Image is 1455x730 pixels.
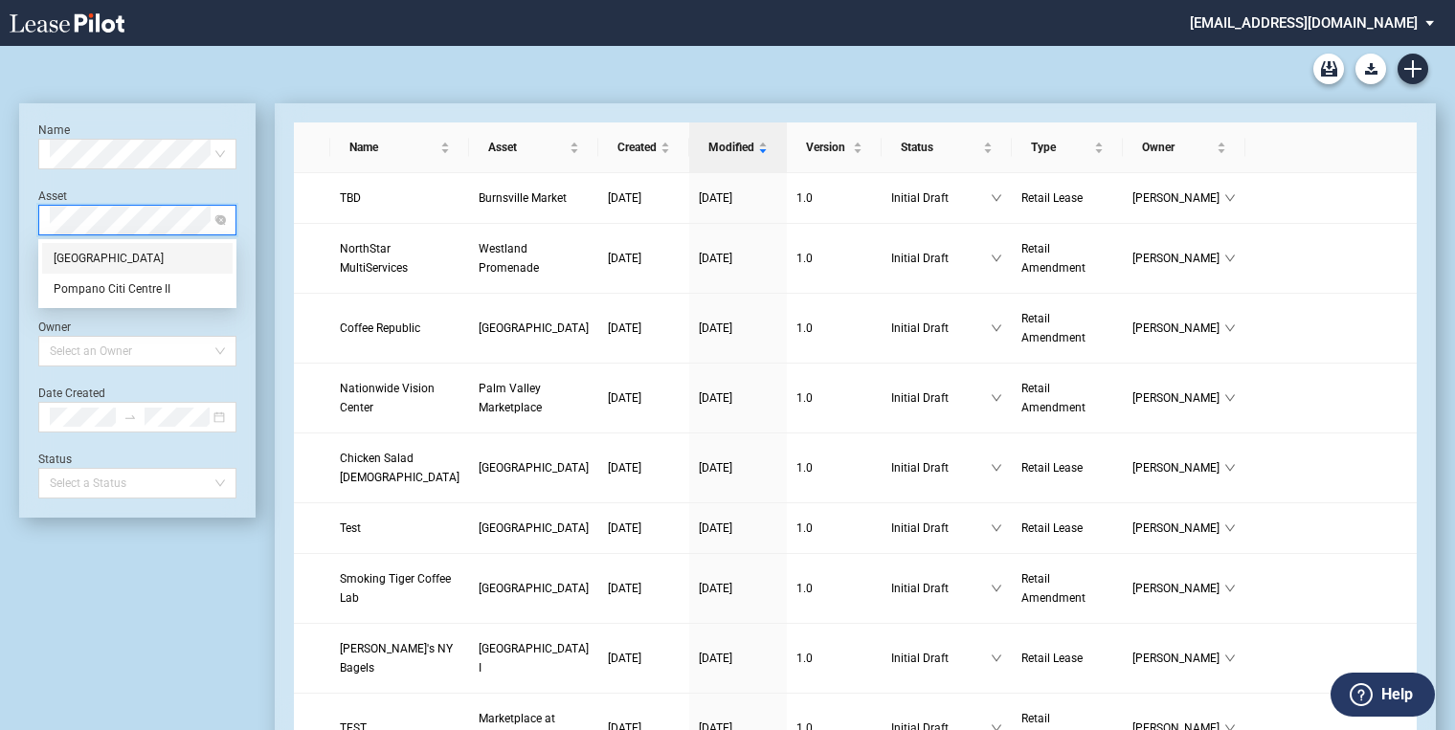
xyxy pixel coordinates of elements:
[699,388,777,408] a: [DATE]
[608,649,680,668] a: [DATE]
[608,652,641,665] span: [DATE]
[699,391,732,405] span: [DATE]
[699,321,732,335] span: [DATE]
[796,458,872,477] a: 1.0
[689,122,787,173] th: Modified
[340,188,459,208] a: TBD
[38,189,67,203] label: Asset
[796,191,813,205] span: 1 . 0
[891,249,991,268] span: Initial Draft
[1224,392,1236,404] span: down
[796,582,813,595] span: 1 . 0
[1021,652,1083,665] span: Retail Lease
[1021,239,1113,277] a: Retail Amendment
[1224,462,1236,474] span: down
[1224,522,1236,534] span: down
[796,321,813,335] span: 1 . 0
[796,319,872,338] a: 1.0
[699,521,732,535] span: [DATE]
[796,388,872,408] a: 1.0
[1132,649,1224,668] span: [PERSON_NAME]
[1142,138,1213,157] span: Owner
[1021,461,1083,475] span: Retail Lease
[699,191,732,205] span: [DATE]
[479,458,589,477] a: [GEOGRAPHIC_DATA]
[617,138,657,157] span: Created
[1021,242,1086,275] span: Retail Amendment
[1021,572,1086,605] span: Retail Amendment
[796,652,813,665] span: 1 . 0
[340,191,361,205] span: TBD
[1012,122,1123,173] th: Type
[479,191,567,205] span: Burnsville Market
[1350,54,1392,84] md-menu: Download Blank Form List
[340,639,459,677] a: [PERSON_NAME]'s NY Bagels
[479,188,589,208] a: Burnsville Market
[54,249,221,268] div: [GEOGRAPHIC_DATA]
[42,243,233,274] div: Pompano Citi Centre
[479,319,589,338] a: [GEOGRAPHIC_DATA]
[699,458,777,477] a: [DATE]
[608,582,641,595] span: [DATE]
[479,521,589,535] span: Braemar Village Center
[608,188,680,208] a: [DATE]
[608,521,641,535] span: [DATE]
[991,322,1002,334] span: down
[340,449,459,487] a: Chicken Salad [DEMOGRAPHIC_DATA]
[608,388,680,408] a: [DATE]
[1021,382,1086,414] span: Retail Amendment
[796,391,813,405] span: 1 . 0
[1132,188,1224,208] span: [PERSON_NAME]
[340,519,459,538] a: Test
[796,579,872,598] a: 1.0
[123,410,137,424] span: to
[479,382,542,414] span: Palm Valley Marketplace
[796,188,872,208] a: 1.0
[1224,653,1236,664] span: down
[796,521,813,535] span: 1 . 0
[608,319,680,338] a: [DATE]
[991,253,1002,264] span: down
[1021,379,1113,417] a: Retail Amendment
[608,461,641,475] span: [DATE]
[1132,458,1224,477] span: [PERSON_NAME]
[38,321,71,334] label: Owner
[891,388,991,408] span: Initial Draft
[608,519,680,538] a: [DATE]
[699,252,732,265] span: [DATE]
[479,579,589,598] a: [GEOGRAPHIC_DATA]
[216,215,226,225] span: close-circle
[1132,519,1224,538] span: [PERSON_NAME]
[699,649,777,668] a: [DATE]
[991,192,1002,204] span: down
[38,387,105,400] label: Date Created
[699,579,777,598] a: [DATE]
[1224,322,1236,334] span: down
[123,410,137,424] span: swap-right
[340,319,459,338] a: Coffee Republic
[1021,191,1083,205] span: Retail Lease
[340,379,459,417] a: Nationwide Vision Center
[699,249,777,268] a: [DATE]
[608,458,680,477] a: [DATE]
[1381,682,1413,707] label: Help
[796,649,872,668] a: 1.0
[340,242,408,275] span: NorthStar MultiServices
[1021,521,1083,535] span: Retail Lease
[1132,388,1224,408] span: [PERSON_NAME]
[479,239,589,277] a: Westland Promenade
[1123,122,1245,173] th: Owner
[882,122,1012,173] th: Status
[608,249,680,268] a: [DATE]
[340,521,361,535] span: Test
[796,252,813,265] span: 1 . 0
[1331,673,1435,717] button: Help
[38,123,70,137] label: Name
[340,239,459,277] a: NorthStar MultiServices
[42,274,233,304] div: Pompano Citi Centre II
[891,519,991,538] span: Initial Draft
[1132,579,1224,598] span: [PERSON_NAME]
[891,458,991,477] span: Initial Draft
[891,649,991,668] span: Initial Draft
[608,391,641,405] span: [DATE]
